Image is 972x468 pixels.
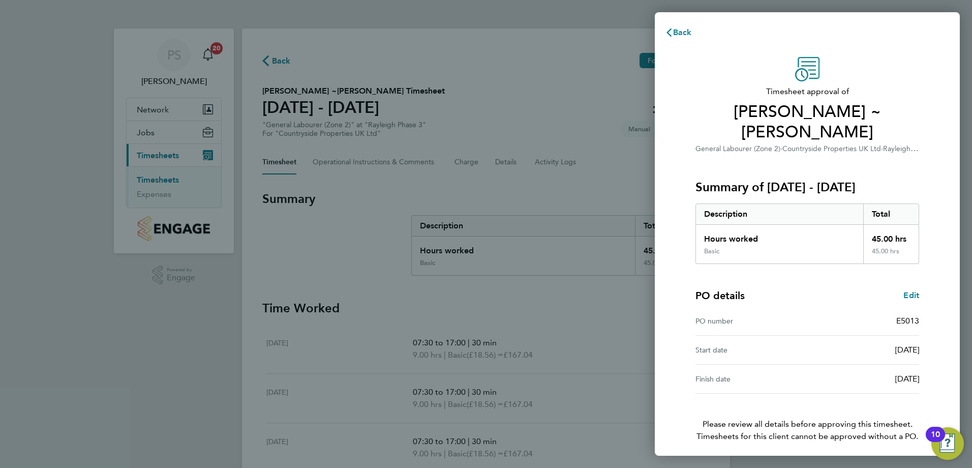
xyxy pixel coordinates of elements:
span: E5013 [896,316,919,326]
div: PO number [695,315,807,327]
div: Hours worked [696,225,863,247]
div: 10 [931,434,940,448]
div: Summary of 04 - 10 Aug 2025 [695,203,919,264]
span: Back [673,27,692,37]
div: Finish date [695,373,807,385]
span: Countryside Properties UK Ltd [782,144,881,153]
div: [DATE] [807,373,919,385]
div: Total [863,204,919,224]
p: Please review all details before approving this timesheet. [683,394,931,443]
span: General Labourer (Zone 2) [695,144,780,153]
span: · [780,144,782,153]
h3: Summary of [DATE] - [DATE] [695,179,919,195]
span: Rayleigh Phase 3 [883,143,937,153]
div: Start date [695,344,807,356]
span: Edit [903,290,919,300]
div: 45.00 hrs [863,225,919,247]
span: Timesheet approval of [695,85,919,98]
span: Timesheets for this client cannot be approved without a PO. [683,430,931,443]
div: [DATE] [807,344,919,356]
span: · [881,144,883,153]
h4: PO details [695,288,745,303]
button: Back [655,22,702,43]
div: 45.00 hrs [863,247,919,264]
span: [PERSON_NAME] ~[PERSON_NAME] [695,102,919,142]
a: Edit [903,289,919,302]
button: Open Resource Center, 10 new notifications [931,427,964,460]
div: Basic [704,247,719,255]
div: Description [696,204,863,224]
